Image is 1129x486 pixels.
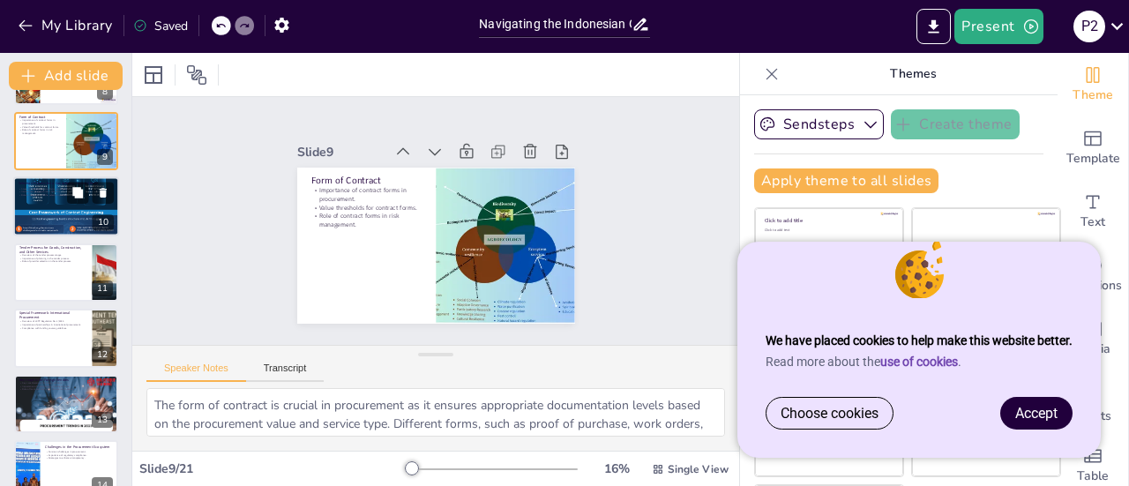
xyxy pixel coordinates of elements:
strong: We have placed cookies to help make this website better. [766,333,1073,348]
span: Accept [1015,405,1058,422]
button: Export to PowerPoint [916,9,951,44]
p: Importance of contract forms in procurement. [458,122,528,227]
p: Tender Process for Goods, Construction, and Other Services [19,245,87,255]
p: Importance of contract forms in procurement. [19,119,61,125]
div: https://cdn.sendsteps.com/images/logo/sendsteps_logo_white.pnghttps://cdn.sendsteps.com/images/lo... [14,112,118,170]
div: Slide 9 [514,131,572,215]
button: Delete Slide [93,183,114,204]
div: Add ready made slides [1058,116,1128,180]
button: Duplicate Slide [67,183,88,204]
button: Apply theme to all slides [754,168,938,193]
p: Importance of planning in the tender process. [19,257,87,260]
div: Get real-time input from your audience [1058,243,1128,307]
button: My Library [13,11,120,40]
div: Slide 9 / 21 [139,460,408,477]
button: Transcript [246,363,325,382]
input: Insert title [479,11,631,37]
textarea: The form of contract is crucial in procurement as it ensures appropriate documentation levels bas... [146,388,725,437]
div: 13 [92,412,113,428]
div: 11 [92,280,113,296]
p: Importance of understanding funding sources. [19,385,113,388]
p: Key Insights for Foreign Vendors [19,377,113,382]
div: 8 [97,84,113,100]
button: Present [954,9,1043,44]
div: Add text boxes [1058,180,1128,243]
div: Change the overall theme [1058,53,1128,116]
p: Value thresholds for contract forms. [451,117,513,218]
div: 10 [93,215,114,231]
div: P 2 [1073,11,1105,42]
span: Theme [1073,86,1113,105]
button: Sendsteps [754,109,884,139]
p: Value thresholds for contract forms. [19,125,61,129]
a: Choose cookies [766,398,893,429]
p: Overview of the tender process stages. [19,253,87,257]
button: Speaker Notes [146,363,246,382]
div: Click to add title [765,217,891,224]
p: Common challenges in procurement. [45,450,113,453]
p: Role of negotiation in the selection process. [19,194,114,198]
div: https://cdn.sendsteps.com/images/logo/sendsteps_logo_white.pnghttps://cdn.sendsteps.com/images/lo... [14,375,118,433]
p: Form of Contract [19,115,61,120]
p: Key considerations for foreign vendors. [19,381,113,385]
div: 9 [97,149,113,165]
span: Single View [668,462,729,476]
div: 12 [92,347,113,363]
p: Special Framework: International Procurement [19,310,87,320]
p: Read more about the . [766,355,1073,369]
div: https://cdn.sendsteps.com/images/logo/sendsteps_logo_white.pnghttps://cdn.sendsteps.com/images/lo... [13,177,119,237]
p: Importance of procurement planning. [19,191,114,194]
p: Challenges in the Procurement Ecosystem [45,445,113,450]
button: Create theme [891,109,1020,139]
div: Click to add text [765,228,891,233]
p: Role of contract forms in risk management. [19,129,61,135]
button: P 2 [1073,9,1105,44]
p: Importance of regulatory compliance. [45,453,113,457]
div: https://cdn.sendsteps.com/images/logo/sendsteps_logo_white.pnghttps://cdn.sendsteps.com/images/lo... [14,243,118,302]
p: Role of contract forms in risk management. [436,108,506,213]
p: Importance of partnerships in international procurement. [19,324,87,327]
span: Text [1080,213,1105,232]
div: Saved [133,18,188,34]
p: Strategies to enhance transparency. [45,457,113,460]
p: Role of local partnerships in procurement success. [19,387,113,391]
p: Form of Contract [472,130,539,232]
p: Themes [786,53,1040,95]
span: Choose cookies [781,405,879,422]
p: Overview of LKPP Regulation No. 1/2022. [19,320,87,324]
div: https://cdn.sendsteps.com/images/logo/sendsteps_logo_white.pnghttps://cdn.sendsteps.com/images/lo... [14,309,118,367]
p: Stages of selecting a consultancy service vendor. [19,187,114,191]
a: use of cookies [880,355,958,369]
div: Layout [139,61,168,89]
span: Template [1066,149,1120,168]
div: 16 % [595,460,638,477]
p: Selection Process for a Consultancy Service Vendor [19,182,114,187]
p: Role of provider selection in the tender process. [19,260,87,264]
p: Compliance with funding source guidelines. [19,326,87,330]
span: Table [1077,467,1109,486]
button: Add slide [9,62,123,90]
a: Accept [1001,398,1072,429]
span: Position [186,64,207,86]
